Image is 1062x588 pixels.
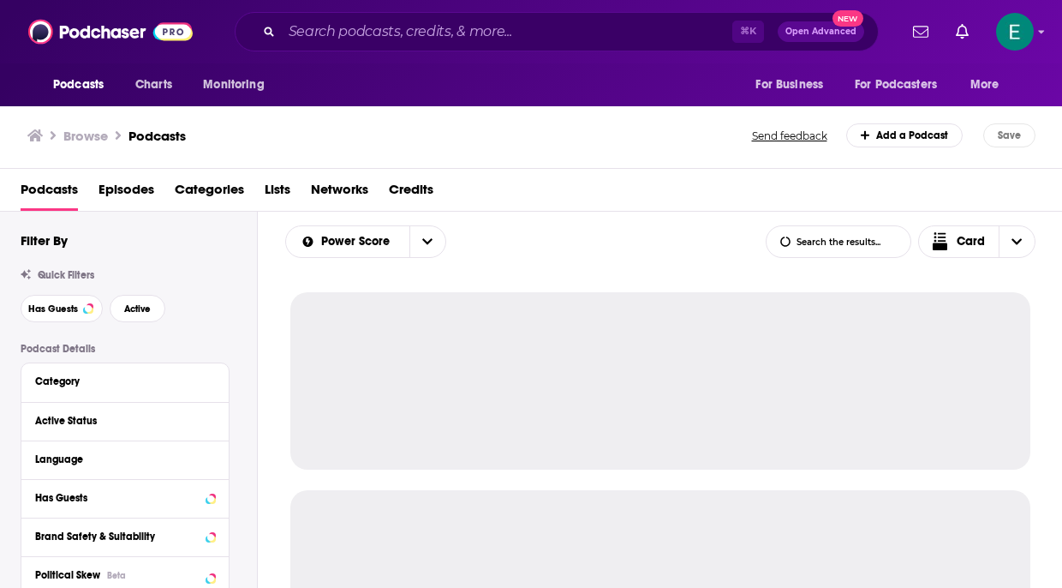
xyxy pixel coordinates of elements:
span: Charts [135,73,172,97]
div: Category [35,375,204,387]
div: Beta [107,570,126,581]
div: Brand Safety & Suitability [35,531,200,543]
h2: Filter By [21,232,68,249]
button: Choose View [918,225,1036,258]
button: open menu [958,69,1021,101]
span: ⌘ K [732,21,764,43]
span: Active [124,304,151,314]
a: Categories [175,176,244,211]
span: For Business [755,73,823,97]
span: New [832,10,863,27]
span: Open Advanced [785,27,856,36]
a: Show notifications dropdown [906,17,935,46]
button: Has Guests [35,487,215,508]
span: For Podcasters [855,73,937,97]
a: Add a Podcast [846,123,964,147]
span: Political Skew [35,569,100,581]
button: open menu [743,69,844,101]
a: Podcasts [21,176,78,211]
button: Has Guests [21,295,103,322]
button: Active [110,295,165,322]
button: open menu [41,69,126,101]
img: Podchaser - Follow, Share and Rate Podcasts [28,15,193,48]
a: Podcasts [128,128,186,144]
button: open menu [191,69,286,101]
div: Has Guests [35,492,200,504]
button: open menu [286,236,409,248]
div: Search podcasts, credits, & more... [235,12,879,51]
button: open menu [409,226,445,257]
h2: Choose List sort [285,225,446,258]
span: Has Guests [28,304,78,314]
p: Podcast Details [21,343,230,355]
a: Lists [265,176,290,211]
button: Open AdvancedNew [778,21,864,42]
img: User Profile [996,13,1034,51]
a: Show notifications dropdown [949,17,975,46]
button: Active Status [35,410,215,431]
span: Quick Filters [38,269,94,281]
a: Networks [311,176,368,211]
input: Search podcasts, credits, & more... [282,18,732,45]
span: Power Score [321,236,396,248]
button: Show profile menu [996,13,1034,51]
span: More [970,73,999,97]
button: Language [35,448,215,470]
button: Send feedback [747,129,832,143]
button: Category [35,370,215,392]
div: Language [35,453,204,465]
button: Brand Safety & Suitability [35,525,215,547]
span: Card [957,236,985,248]
button: open menu [844,69,962,101]
h3: Browse [63,128,108,144]
div: Active Status [35,415,204,427]
button: Political SkewBeta [35,564,215,585]
button: Save [983,123,1035,147]
span: Logged in as ellien [996,13,1034,51]
span: Monitoring [203,73,264,97]
a: Episodes [98,176,154,211]
span: Podcasts [53,73,104,97]
a: Credits [389,176,433,211]
a: Charts [124,69,182,101]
